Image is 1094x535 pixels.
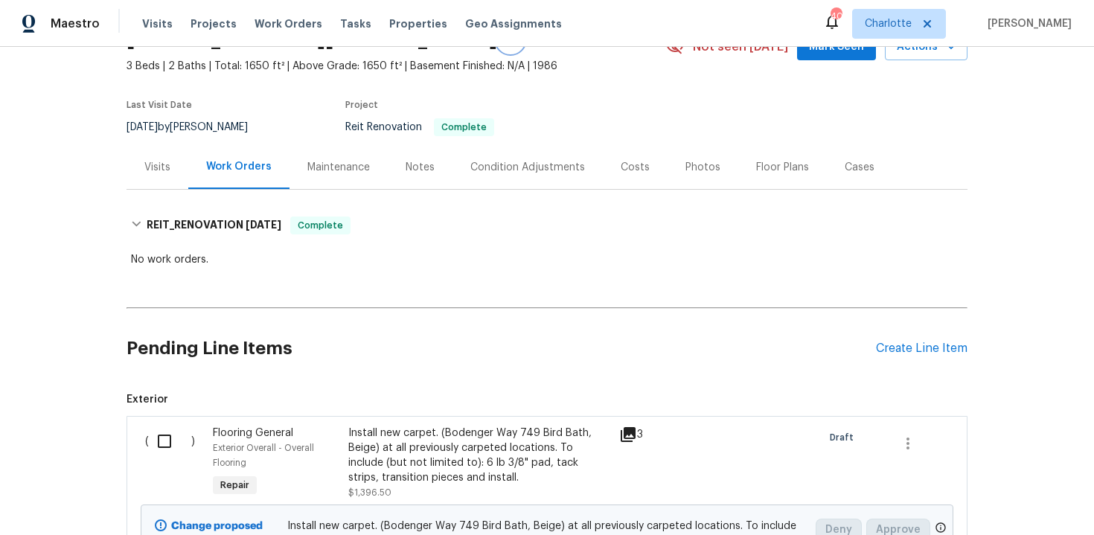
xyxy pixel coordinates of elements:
div: Visits [144,160,170,175]
span: Exterior Overall - Overall Flooring [213,443,314,467]
span: 3 Beds | 2 Baths | Total: 1650 ft² | Above Grade: 1650 ft² | Basement Finished: N/A | 1986 [127,59,666,74]
span: [PERSON_NAME] [982,16,1072,31]
span: Work Orders [255,16,322,31]
h2: Pending Line Items [127,314,876,383]
span: Last Visit Date [127,100,192,109]
span: Charlotte [865,16,912,31]
span: [DATE] [246,220,281,230]
div: REIT_RENOVATION [DATE]Complete [127,202,967,249]
span: Complete [292,218,349,233]
span: $1,396.50 [348,488,391,497]
div: Floor Plans [756,160,809,175]
div: by [PERSON_NAME] [127,118,266,136]
div: Condition Adjustments [470,160,585,175]
span: Exterior [127,392,967,407]
div: Maintenance [307,160,370,175]
span: [DATE] [127,122,158,132]
h6: REIT_RENOVATION [147,217,281,234]
div: Create Line Item [876,342,967,356]
div: 3 [619,426,678,443]
div: Photos [685,160,720,175]
div: Install new carpet. (Bodenger Way 749 Bird Bath, Beige) at all previously carpeted locations. To ... [348,426,610,485]
span: Flooring General [213,428,293,438]
span: Properties [389,16,447,31]
span: Draft [830,430,860,445]
div: No work orders. [131,252,963,267]
span: Actions [897,38,956,57]
span: Not seen [DATE] [693,39,788,54]
h2: [STREET_ADDRESS][PERSON_NAME] [127,32,497,47]
span: Mark Seen [809,38,864,57]
span: Tasks [340,19,371,29]
span: Visits [142,16,173,31]
div: Cases [845,160,874,175]
button: Actions [885,33,967,61]
span: Complete [435,123,493,132]
div: ( ) [141,421,208,504]
span: Geo Assignments [465,16,562,31]
div: Costs [621,160,650,175]
span: Maestro [51,16,100,31]
div: 40 [831,9,841,24]
div: Notes [406,160,435,175]
div: Work Orders [206,159,272,174]
b: Change proposed [171,521,263,531]
span: Reit Renovation [345,122,494,132]
button: Mark Seen [797,33,876,61]
span: Project [345,100,378,109]
span: Projects [191,16,237,31]
span: Repair [214,478,255,493]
